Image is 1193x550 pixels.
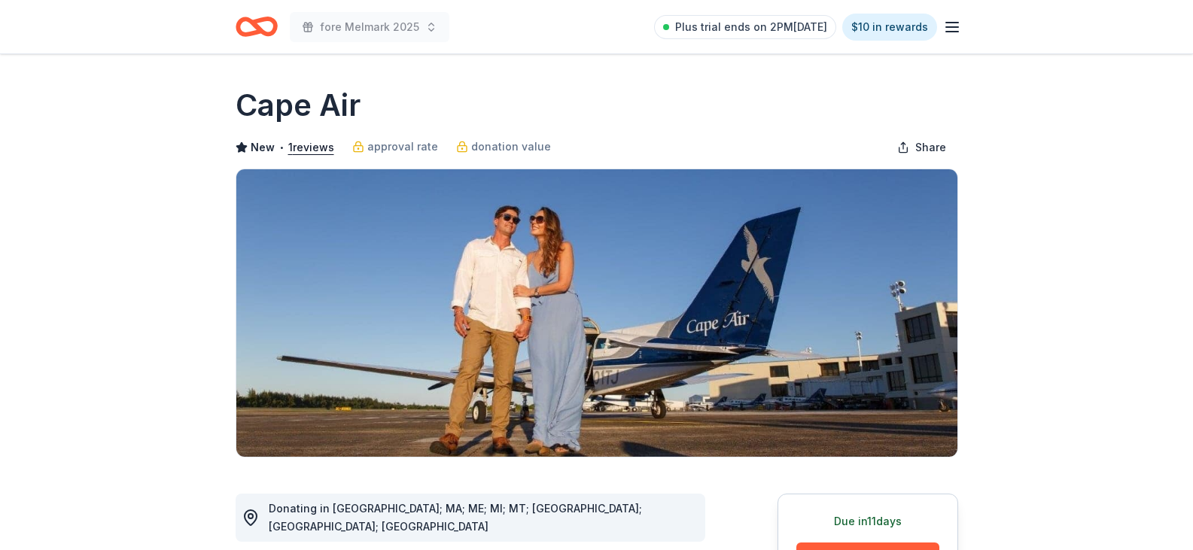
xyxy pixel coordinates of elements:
[675,18,827,36] span: Plus trial ends on 2PM[DATE]
[236,9,278,44] a: Home
[236,169,957,457] img: Image for Cape Air
[251,138,275,156] span: New
[456,138,551,156] a: donation value
[471,138,551,156] span: donation value
[320,18,419,36] span: fore Melmark 2025
[288,138,334,156] button: 1reviews
[236,84,361,126] h1: Cape Air
[654,15,836,39] a: Plus trial ends on 2PM[DATE]
[842,14,937,41] a: $10 in rewards
[915,138,946,156] span: Share
[796,512,939,530] div: Due in 11 days
[278,141,284,153] span: •
[352,138,438,156] a: approval rate
[367,138,438,156] span: approval rate
[290,12,449,42] button: fore Melmark 2025
[885,132,958,163] button: Share
[269,502,642,533] span: Donating in [GEOGRAPHIC_DATA]; MA; ME; MI; MT; [GEOGRAPHIC_DATA]; [GEOGRAPHIC_DATA]; [GEOGRAPHIC_...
